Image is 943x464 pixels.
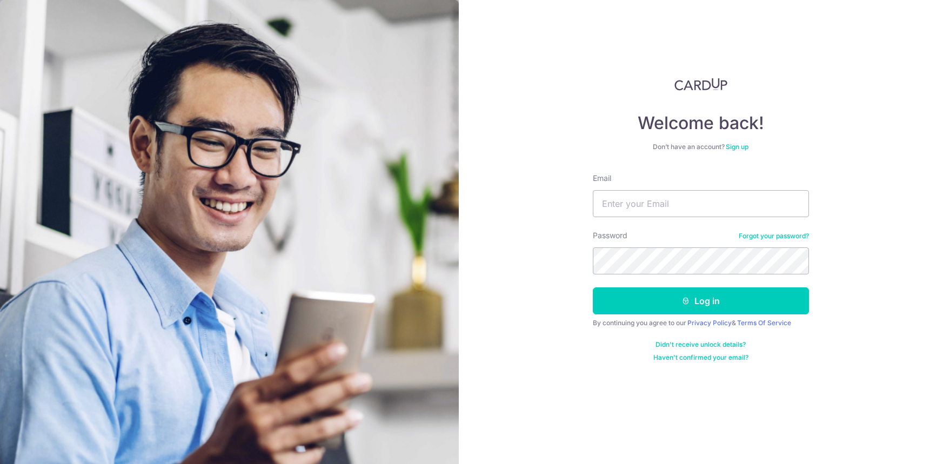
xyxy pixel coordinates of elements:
label: Email [593,173,611,184]
a: Forgot your password? [739,232,809,240]
input: Enter your Email [593,190,809,217]
img: CardUp Logo [674,78,727,91]
a: Haven't confirmed your email? [653,353,748,362]
h4: Welcome back! [593,112,809,134]
div: Don’t have an account? [593,143,809,151]
div: By continuing you agree to our & [593,319,809,327]
a: Privacy Policy [687,319,732,327]
a: Didn't receive unlock details? [656,340,746,349]
a: Sign up [726,143,748,151]
label: Password [593,230,627,241]
a: Terms Of Service [737,319,791,327]
button: Log in [593,287,809,314]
